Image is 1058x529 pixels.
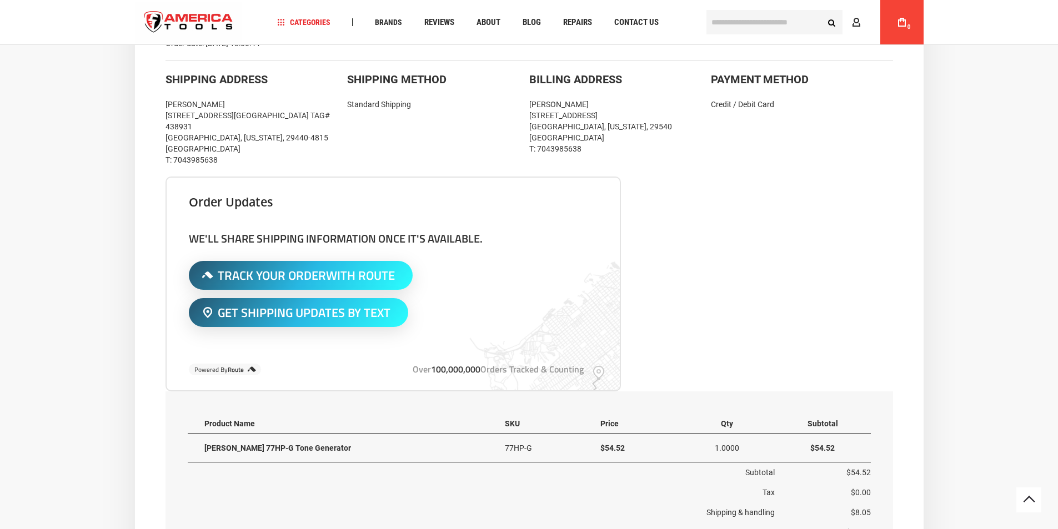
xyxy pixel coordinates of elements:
span: Categories [277,18,330,26]
div: Shipping Address [166,72,348,88]
td: $54.52 [584,434,679,462]
th: SKU [488,414,584,434]
td: [PERSON_NAME] 77HP-G Tone Generator [188,434,488,462]
th: Subtotal [775,414,870,434]
h4: We'll share shipping information once it's available. [189,231,598,245]
td: $0.00 [775,482,870,502]
a: store logo [135,2,243,43]
h3: Order updates [189,198,598,206]
td: 77HP-G [488,434,584,462]
div: Over Orders Tracked & Counting [413,363,584,376]
button: Track Your OrderWith Route [189,261,413,290]
span: Reviews [424,18,454,27]
td: Shipping & handling [188,502,775,522]
span: Contact Us [614,18,659,27]
td: $8.05 [775,502,870,522]
span: 0 [907,24,911,30]
span: With Route [326,266,395,285]
td: 1.0000 [679,434,775,462]
a: Brands [370,15,407,30]
div: Billing Address [529,72,711,88]
a: About [472,15,505,30]
td: $54.52 [775,434,870,462]
span: Repairs [563,18,592,27]
a: Categories [272,15,335,30]
b: Route [228,365,244,374]
span: Brands [375,18,402,26]
div: Standard Shipping [347,99,529,110]
a: Repairs [558,15,597,30]
th: Qty [679,414,775,434]
span: Track Your Order [218,269,395,281]
th: Price [584,414,679,434]
div: [PERSON_NAME] [STREET_ADDRESS] [GEOGRAPHIC_DATA], [US_STATE], 29540 [GEOGRAPHIC_DATA] T: 7043985638 [529,99,711,154]
button: Search [821,12,843,33]
span: Get Shipping Updates By Text [218,306,390,319]
a: Contact Us [609,15,664,30]
a: Reviews [419,15,459,30]
img: America Tools [135,2,243,43]
td: $54.52 [775,462,870,482]
button: Get Shipping Updates By Text [189,298,408,327]
td: Tax [188,482,775,502]
div: [PERSON_NAME] [STREET_ADDRESS][GEOGRAPHIC_DATA] TAG# 438931 [GEOGRAPHIC_DATA], [US_STATE], 29440-... [166,99,348,165]
span: Blog [523,18,541,27]
span: 100,000,000 [431,362,480,376]
th: Product Name [188,414,488,434]
div: Payment Method [711,72,893,88]
span: About [477,18,500,27]
small: Powered By [194,365,244,374]
div: Credit / Debit Card [711,99,893,110]
a: Blog [518,15,546,30]
div: Shipping Method [347,72,529,88]
td: Subtotal [188,462,775,482]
